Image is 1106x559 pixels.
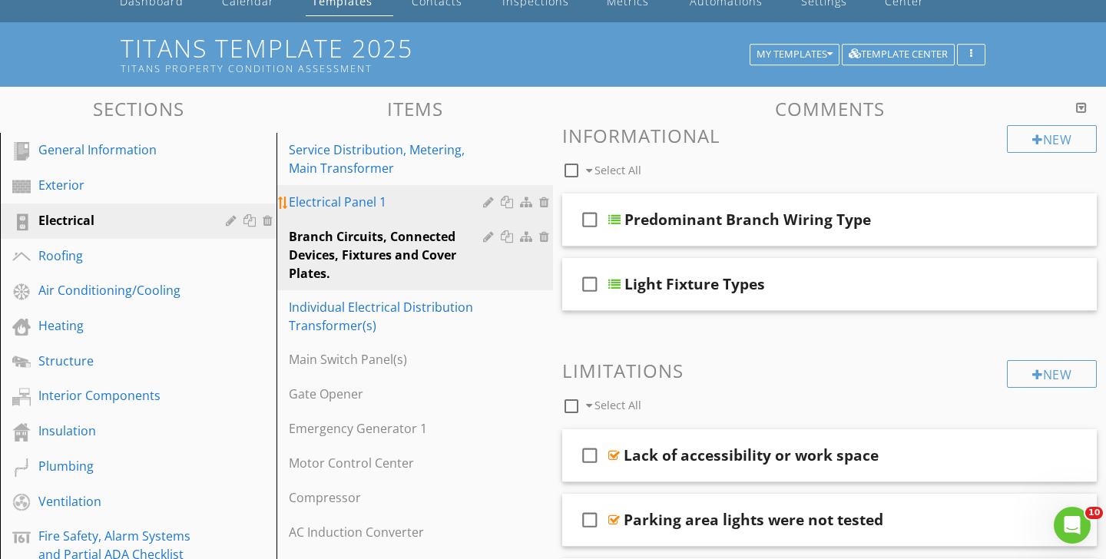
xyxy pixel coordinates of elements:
[38,281,204,299] div: Air Conditioning/Cooling
[289,298,488,335] div: Individual Electrical Distribution Transformer(s)
[38,386,204,405] div: Interior Components
[578,266,602,303] i: check_box_outline_blank
[121,35,985,74] h1: Titans Template 2025
[38,492,204,511] div: Ventilation
[562,125,1097,146] h3: Informational
[289,385,488,403] div: Gate Opener
[624,511,883,529] div: Parking area lights were not tested
[289,488,488,507] div: Compressor
[289,454,488,472] div: Motor Control Center
[849,49,948,60] div: Template Center
[594,163,641,177] span: Select All
[38,246,204,265] div: Roofing
[38,352,204,370] div: Structure
[578,501,602,538] i: check_box_outline_blank
[289,227,488,283] div: Branch Circuits, Connected Devices, Fixtures and Cover Plates.
[562,98,1097,119] h3: Comments
[842,46,955,60] a: Template Center
[38,176,204,194] div: Exterior
[562,360,1097,381] h3: Limitations
[1054,507,1091,544] iframe: Intercom live chat
[289,193,488,211] div: Electrical Panel 1
[1007,360,1097,388] div: New
[289,141,488,177] div: Service Distribution, Metering, Main Transformer
[842,44,955,65] button: Template Center
[624,210,871,229] div: Predominant Branch Wiring Type
[276,98,553,119] h3: Items
[38,316,204,335] div: Heating
[594,398,641,412] span: Select All
[624,275,765,293] div: Light Fixture Types
[578,201,602,238] i: check_box_outline_blank
[38,457,204,475] div: Plumbing
[578,437,602,474] i: check_box_outline_blank
[38,211,204,230] div: Electrical
[289,523,488,541] div: AC Induction Converter
[289,419,488,438] div: Emergency Generator 1
[1007,125,1097,153] div: New
[757,49,833,60] div: My Templates
[1085,507,1103,519] span: 10
[750,44,839,65] button: My Templates
[121,62,755,74] div: Titans Property Condition Assessment
[624,446,879,465] div: Lack of accessibility or work space
[38,422,204,440] div: Insulation
[38,141,204,159] div: General Information
[289,350,488,369] div: Main Switch Panel(s)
